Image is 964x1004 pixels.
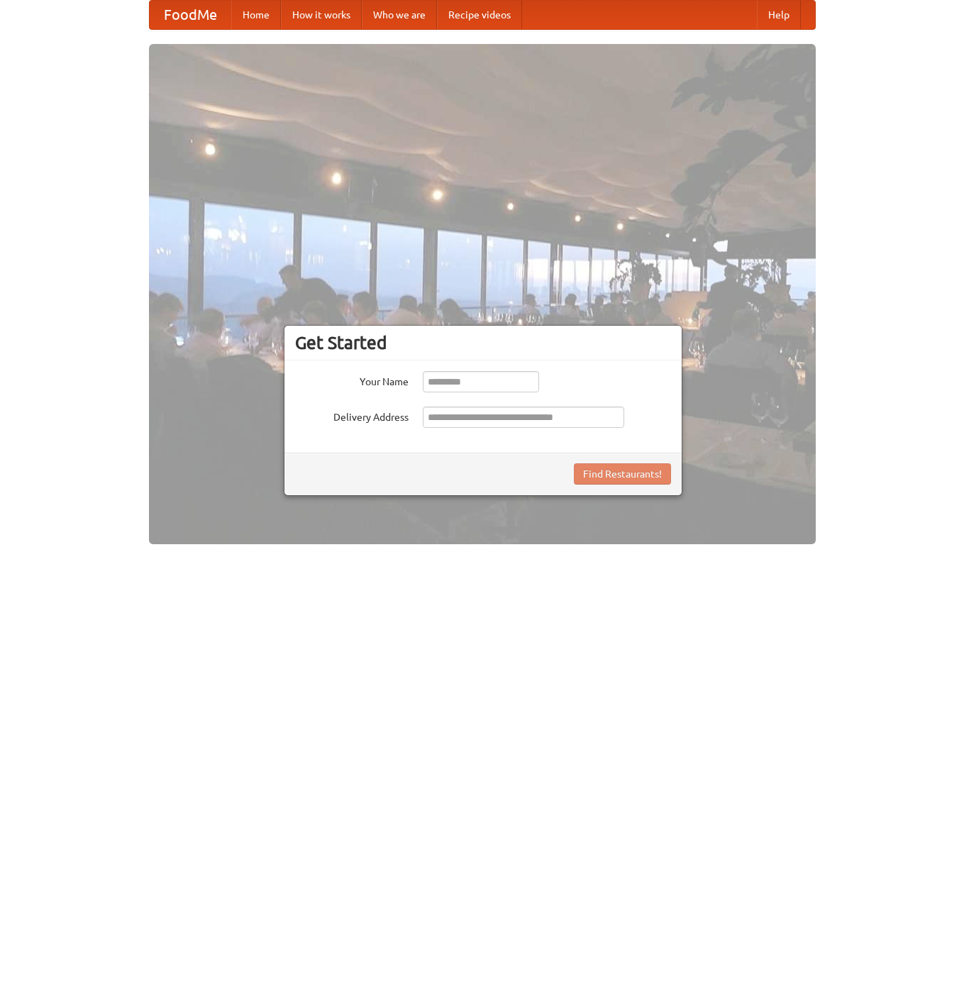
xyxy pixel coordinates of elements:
[150,1,231,29] a: FoodMe
[437,1,522,29] a: Recipe videos
[295,407,409,424] label: Delivery Address
[362,1,437,29] a: Who we are
[231,1,281,29] a: Home
[574,463,671,485] button: Find Restaurants!
[295,332,671,353] h3: Get Started
[757,1,801,29] a: Help
[295,371,409,389] label: Your Name
[281,1,362,29] a: How it works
